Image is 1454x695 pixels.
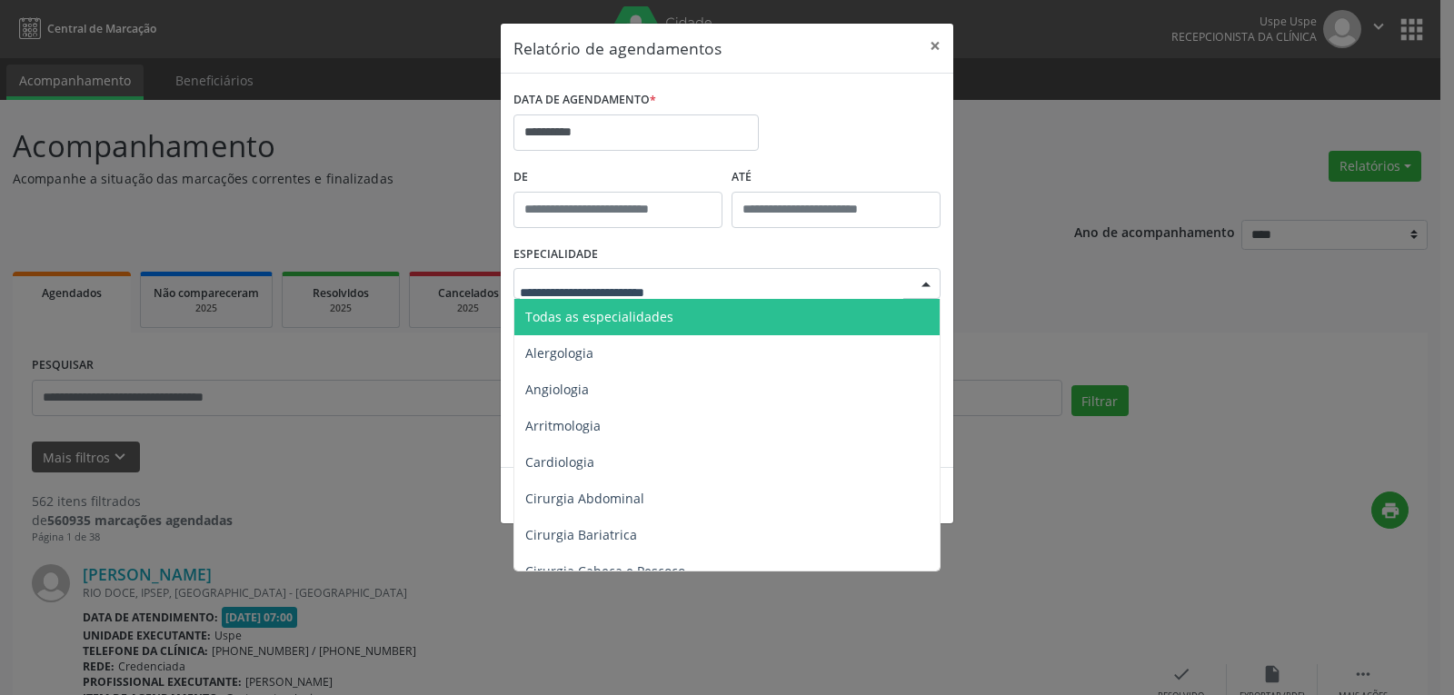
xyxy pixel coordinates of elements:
[525,344,593,362] span: Alergologia
[525,490,644,507] span: Cirurgia Abdominal
[525,453,594,471] span: Cardiologia
[525,562,685,580] span: Cirurgia Cabeça e Pescoço
[917,24,953,68] button: Close
[732,164,941,192] label: ATÉ
[525,526,637,543] span: Cirurgia Bariatrica
[513,36,722,60] h5: Relatório de agendamentos
[525,381,589,398] span: Angiologia
[513,241,598,269] label: ESPECIALIDADE
[513,164,722,192] label: De
[525,308,673,325] span: Todas as especialidades
[525,417,601,434] span: Arritmologia
[513,86,656,114] label: DATA DE AGENDAMENTO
